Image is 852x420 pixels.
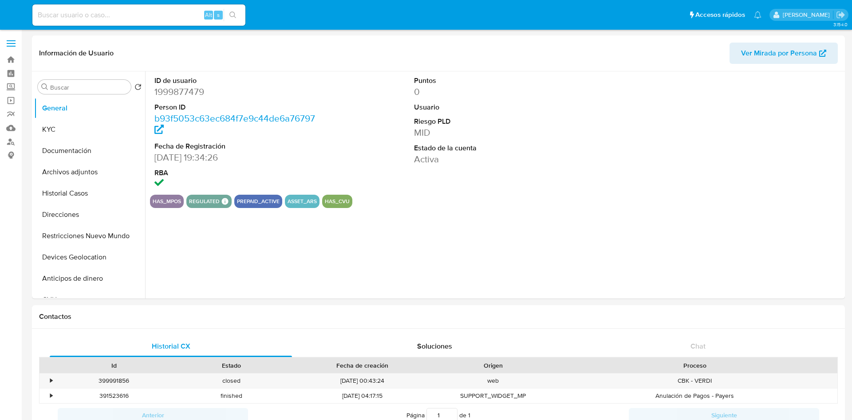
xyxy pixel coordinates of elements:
span: 1 [468,411,470,420]
div: [DATE] 04:17:15 [290,389,434,403]
span: Historial CX [152,341,190,351]
button: has_cvu [325,200,350,203]
dd: [DATE] 19:34:26 [154,151,319,164]
button: Ver Mirada por Persona [730,43,838,64]
span: Ver Mirada por Persona [741,43,817,64]
p: mariaeugenia.sanchez@mercadolibre.com [783,11,833,19]
button: has_mpos [153,200,181,203]
div: CBK - VERDI [552,373,837,388]
div: closed [173,373,290,388]
h1: Información de Usuario [39,49,114,58]
dt: Estado de la cuenta [414,143,578,153]
div: Fecha de creación [296,361,428,370]
a: b93f5053c63ec684f7e9c44de6a76797 [154,112,315,137]
button: prepaid_active [237,200,280,203]
input: Buscar usuario o caso... [32,9,245,21]
a: Notificaciones [754,11,761,19]
button: General [34,98,145,119]
div: finished [173,389,290,403]
button: regulated [189,200,220,203]
dd: 0 [414,86,578,98]
span: Accesos rápidos [695,10,745,20]
button: Devices Geolocation [34,247,145,268]
button: KYC [34,119,145,140]
button: CVU [34,289,145,310]
dt: Fecha de Registración [154,141,319,151]
button: Buscar [41,83,48,90]
dd: MID [414,126,578,139]
dd: Activa [414,153,578,165]
button: asset_ars [288,200,317,203]
button: search-icon [224,9,242,21]
div: 391523616 [55,389,173,403]
button: Volver al orden por defecto [134,83,142,93]
h1: Contactos [39,312,838,321]
dd: 1999877479 [154,86,319,98]
div: web [434,373,552,388]
div: SUPPORT_WIDGET_MP [434,389,552,403]
dt: ID de usuario [154,76,319,86]
div: Anulación de Pagos - Payers [552,389,837,403]
dt: Person ID [154,102,319,112]
span: Soluciones [417,341,452,351]
span: s [217,11,220,19]
button: Historial Casos [34,183,145,204]
div: • [50,377,52,385]
span: Alt [205,11,212,19]
button: Restricciones Nuevo Mundo [34,225,145,247]
a: Salir [836,10,845,20]
dt: Puntos [414,76,578,86]
div: Origen [441,361,546,370]
button: Documentación [34,140,145,161]
div: Proceso [558,361,831,370]
span: Chat [690,341,706,351]
dt: Usuario [414,102,578,112]
div: 399991856 [55,373,173,388]
button: Direcciones [34,204,145,225]
button: Anticipos de dinero [34,268,145,289]
div: Id [61,361,166,370]
div: Estado [179,361,284,370]
dt: Riesgo PLD [414,117,578,126]
input: Buscar [50,83,127,91]
dt: RBA [154,168,319,178]
div: • [50,392,52,400]
div: [DATE] 00:43:24 [290,373,434,388]
button: Archivos adjuntos [34,161,145,183]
